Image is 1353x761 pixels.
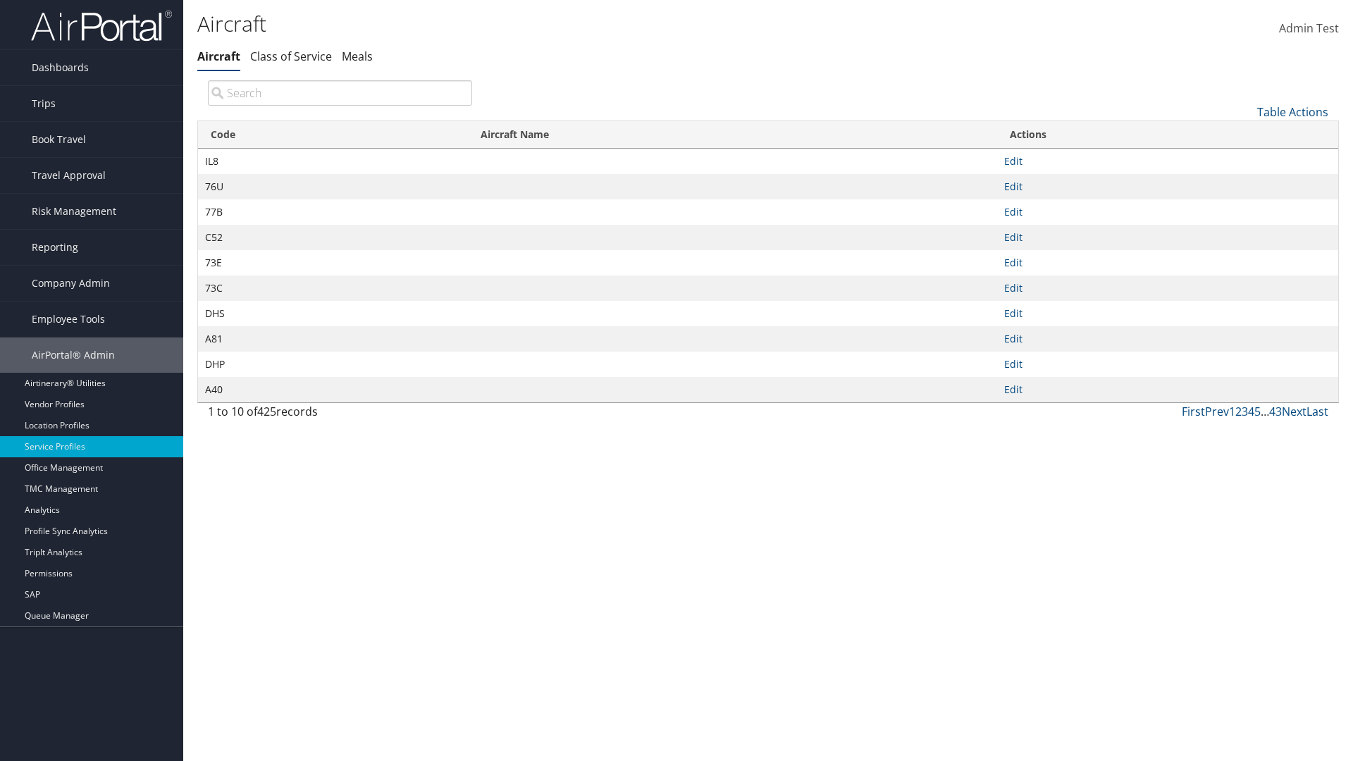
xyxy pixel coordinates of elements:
[1269,404,1282,419] a: 43
[197,9,958,39] h1: Aircraft
[1004,383,1023,396] a: Edit
[342,49,373,64] a: Meals
[250,49,332,64] a: Class of Service
[198,225,468,250] td: C52
[32,266,110,301] span: Company Admin
[1004,357,1023,371] a: Edit
[257,404,276,419] span: 425
[1254,404,1261,419] a: 5
[1004,205,1023,218] a: Edit
[198,301,468,326] td: DHS
[1004,154,1023,168] a: Edit
[1004,256,1023,269] a: Edit
[32,86,56,121] span: Trips
[198,250,468,276] td: 73E
[997,121,1338,149] th: Actions
[208,80,472,106] input: Search
[198,377,468,402] td: A40
[198,326,468,352] td: A81
[32,158,106,193] span: Travel Approval
[198,121,468,149] th: Code: activate to sort column ascending
[1282,404,1306,419] a: Next
[1205,404,1229,419] a: Prev
[1261,404,1269,419] span: …
[1004,332,1023,345] a: Edit
[198,276,468,301] td: 73C
[1004,230,1023,244] a: Edit
[1257,104,1328,120] a: Table Actions
[198,149,468,174] td: IL8
[198,199,468,225] td: 77B
[32,194,116,229] span: Risk Management
[1279,7,1339,51] a: Admin Test
[198,352,468,377] td: DHP
[198,174,468,199] td: 76U
[1229,404,1235,419] a: 1
[32,50,89,85] span: Dashboards
[1279,20,1339,36] span: Admin Test
[1306,404,1328,419] a: Last
[1182,404,1205,419] a: First
[32,230,78,265] span: Reporting
[32,122,86,157] span: Book Travel
[1004,281,1023,295] a: Edit
[1242,404,1248,419] a: 3
[1248,404,1254,419] a: 4
[1235,404,1242,419] a: 2
[468,121,997,149] th: Aircraft Name: activate to sort column descending
[197,49,240,64] a: Aircraft
[32,302,105,337] span: Employee Tools
[1004,307,1023,320] a: Edit
[31,9,172,42] img: airportal-logo.png
[1004,180,1023,193] a: Edit
[32,338,115,373] span: AirPortal® Admin
[208,403,472,427] div: 1 to 10 of records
